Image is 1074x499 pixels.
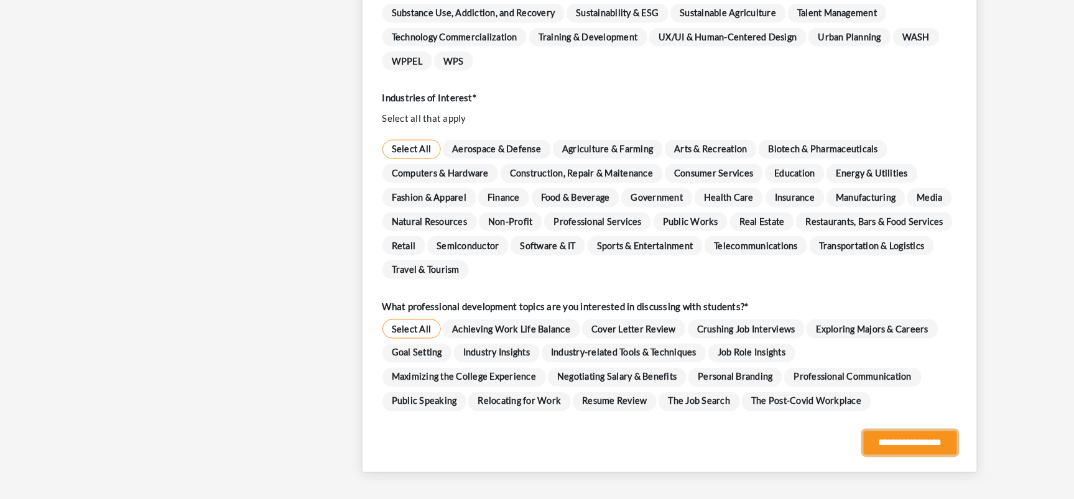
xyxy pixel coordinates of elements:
span: Goal Setting [382,344,452,363]
span: Real Estate [730,213,795,232]
span: Transportation & Logistics [810,236,934,255]
span: Government [621,188,692,208]
span: Education [765,164,825,183]
span: The Job Search [659,392,739,411]
span: Resume Review [573,392,657,411]
span: Select All [382,319,441,339]
span: Technology Commercialization [382,28,527,47]
span: Finance [478,188,530,208]
span: Fashion & Apparel [382,188,476,208]
span: Cover Letter Review [582,319,686,339]
span: Retail [382,236,425,255]
span: Industry Insights [454,344,540,363]
span: Public Speaking [382,392,467,411]
span: Achieving Work Life Balance [443,319,580,339]
span: Biotech & Pharmaceuticals [759,140,887,159]
span: Professional Communication [784,368,921,387]
span: Energy & Utilities [826,164,917,183]
span: WASH [893,28,940,47]
span: Professional Services [544,213,651,232]
span: Aerospace & Defense [443,140,551,159]
span: Maximizing the College Experience [382,368,546,387]
span: Public Works [654,213,728,232]
p: Select all that apply [382,111,957,126]
span: Consumer Services [665,164,763,183]
span: WPS [434,52,474,71]
span: Natural Resources [382,213,477,232]
span: Exploring Majors & Careers [807,319,938,339]
span: Semiconductor [427,236,509,255]
span: Manufacturing [826,188,905,208]
span: Non-Profit [479,213,542,232]
span: Agriculture & Farming [553,140,663,159]
span: WPPEL [382,52,432,71]
span: Industry-related Tools & Techniques [542,344,706,363]
span: Construction, Repair & Maitenance [501,164,663,183]
span: Arts & Recreation [665,140,757,159]
span: Personal Branding [688,368,782,387]
span: Select All [382,140,441,159]
span: Urban Planning [808,28,891,47]
span: Travel & Tourism [382,260,470,280]
p: What professional development topics are you interested in discussing with students?* [382,300,957,314]
span: Restaurants, Bars & Food Services [796,213,953,232]
span: Insurance [766,188,825,208]
span: Relocating for Work [468,392,571,411]
span: Telecommunications [705,236,807,255]
span: Food & Beverage [532,188,620,208]
span: Substance Use, Addiction, and Recovery [382,4,565,23]
span: Media [907,188,952,208]
span: Health Care [695,188,764,208]
p: Industries of Interest* [382,91,957,105]
span: Job Role Insights [708,344,795,363]
span: Computers & Hardware [382,164,499,183]
span: Talent Management [788,4,887,23]
span: The Post-Covid Workplace [742,392,871,411]
span: Training & Development [529,28,647,47]
span: Sustainable Agriculture [670,4,786,23]
span: Crushing Job Interviews [688,319,805,339]
span: Sports & Entertainment [588,236,703,255]
span: Negotiating Salary & Benefits [548,368,687,387]
span: UX/UI & Human-Centered Design [649,28,807,47]
span: Software & IT [511,236,585,255]
span: Sustainability & ESG [567,4,669,23]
